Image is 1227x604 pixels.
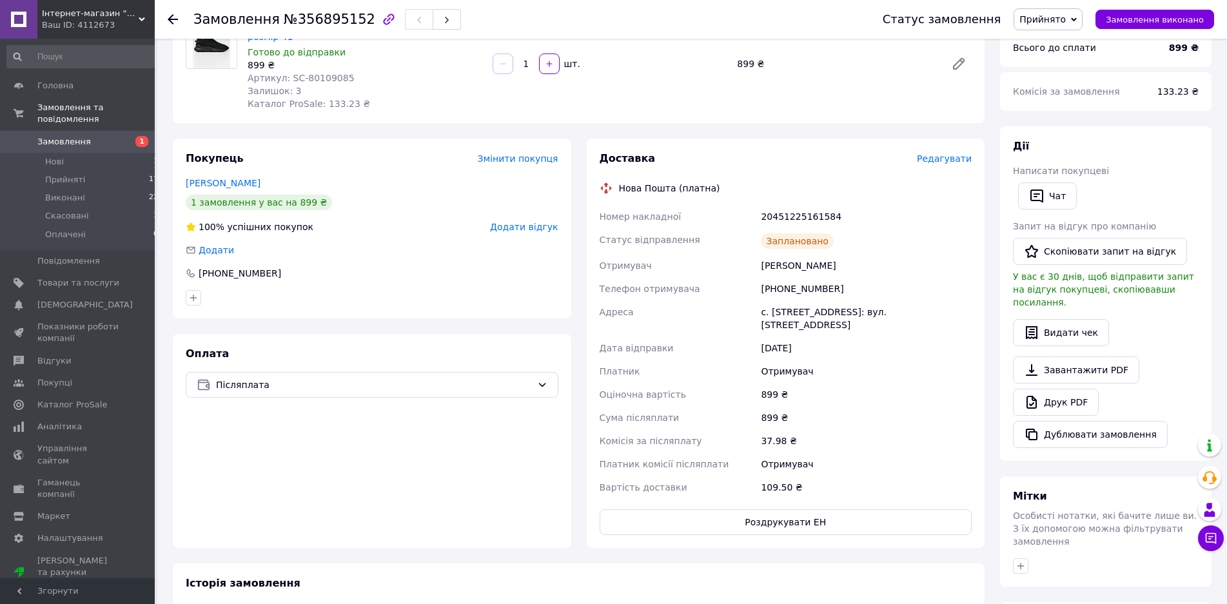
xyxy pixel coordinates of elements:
span: Телефон отримувача [600,284,700,294]
div: 899 ₴ [732,55,941,73]
span: Аналітика [37,421,82,433]
span: Отримувач [600,260,652,271]
div: с. [STREET_ADDRESS]: вул. [STREET_ADDRESS] [758,300,974,336]
span: Оплата [186,347,229,360]
span: Редагувати [917,153,972,164]
span: Артикул: SC-80109085 [248,73,355,83]
span: Запит на відгук про компанію [1013,221,1156,231]
span: №356895152 [284,12,375,27]
a: Кросівки чоловічі House Brand чорні сітка, розмір 41 [248,19,448,42]
span: Дата відправки [600,343,674,353]
b: 899 ₴ [1169,43,1199,53]
span: Додати відгук [490,222,558,232]
a: Друк PDF [1013,389,1099,416]
button: Роздрукувати ЕН [600,509,972,535]
span: Покупці [37,377,72,389]
div: Ваш ID: 4112673 [42,19,155,31]
div: 1 замовлення у вас на 899 ₴ [186,195,332,210]
div: Повернутися назад [168,13,178,26]
span: 17 [149,174,158,186]
span: Змінити покупця [478,153,558,164]
span: Вартість доставки [600,482,687,492]
span: У вас є 30 днів, щоб відправити запит на відгук покупцеві, скопіювавши посилання. [1013,271,1194,307]
button: Замовлення виконано [1095,10,1214,29]
span: Комісія за післяплату [600,436,702,446]
a: [PERSON_NAME] [186,178,260,188]
span: Замовлення [37,136,91,148]
div: Статус замовлення [883,13,1001,26]
span: Товари та послуги [37,277,119,289]
span: 100% [199,222,224,232]
div: Отримувач [758,360,974,383]
span: Оплачені [45,229,86,240]
span: Прийняті [45,174,85,186]
span: Замовлення виконано [1106,15,1204,24]
span: 1 [135,136,148,147]
span: Замовлення та повідомлення [37,102,155,125]
span: Платник [600,366,640,376]
span: 0 [153,229,158,240]
div: [DATE] [758,336,974,360]
input: Пошук [6,45,159,68]
div: 899 ₴ [758,383,974,406]
span: Інтернет-магазин "StyleCore" [42,8,139,19]
span: Управління сайтом [37,443,119,466]
span: Виконані [45,192,85,204]
div: 109.50 ₴ [758,476,974,499]
div: [PHONE_NUMBER] [197,267,282,280]
span: 133.23 ₴ [1157,86,1199,97]
span: Післяплата [216,378,532,392]
button: Чат з покупцем [1198,525,1224,551]
div: Заплановано [761,233,834,249]
a: Завантажити PDF [1013,356,1139,384]
span: Маркет [37,511,70,522]
span: [DEMOGRAPHIC_DATA] [37,299,133,311]
span: Замовлення [193,12,280,27]
div: шт. [561,57,582,70]
span: Додати [199,245,234,255]
span: Показники роботи компанії [37,321,119,344]
span: Залишок: 3 [248,86,302,96]
div: 20451225161584 [758,205,974,228]
a: Редагувати [946,51,972,77]
span: Написати покупцеві [1013,166,1109,176]
span: Гаманець компанії [37,477,119,500]
span: Всього до сплати [1013,43,1096,53]
span: Доставка [600,152,656,164]
span: Каталог ProSale [37,399,107,411]
span: 22 [149,192,158,204]
button: Видати чек [1013,319,1109,346]
button: Дублювати замовлення [1013,421,1168,448]
span: 1 [153,156,158,168]
img: Кросівки чоловічі House Brand чорні сітка, розмір 41 [193,18,231,68]
span: Мітки [1013,490,1047,502]
span: Статус відправлення [600,235,700,245]
div: [PERSON_NAME] [758,254,974,277]
span: Оціночна вартість [600,389,686,400]
span: Покупець [186,152,244,164]
span: Платник комісії післяплати [600,459,729,469]
span: Повідомлення [37,255,100,267]
span: 1 [153,210,158,222]
div: успішних покупок [186,220,313,233]
span: Відгуки [37,355,71,367]
span: [PERSON_NAME] та рахунки [37,555,119,590]
span: Адреса [600,307,634,317]
span: Особисті нотатки, які бачите лише ви. З їх допомогою можна фільтрувати замовлення [1013,511,1197,547]
span: Скасовані [45,210,89,222]
button: Скопіювати запит на відгук [1013,238,1187,265]
span: Номер накладної [600,211,682,222]
div: 37.98 ₴ [758,429,974,453]
button: Чат [1018,182,1077,209]
div: 899 ₴ [248,59,482,72]
div: Отримувач [758,453,974,476]
span: Комісія за замовлення [1013,86,1120,97]
span: Готово до відправки [248,47,346,57]
span: Нові [45,156,64,168]
span: Сума післяплати [600,413,680,423]
span: Головна [37,80,74,92]
div: Нова Пошта (платна) [616,182,723,195]
span: Дії [1013,140,1029,152]
span: Налаштування [37,532,103,544]
span: Каталог ProSale: 133.23 ₴ [248,99,370,109]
